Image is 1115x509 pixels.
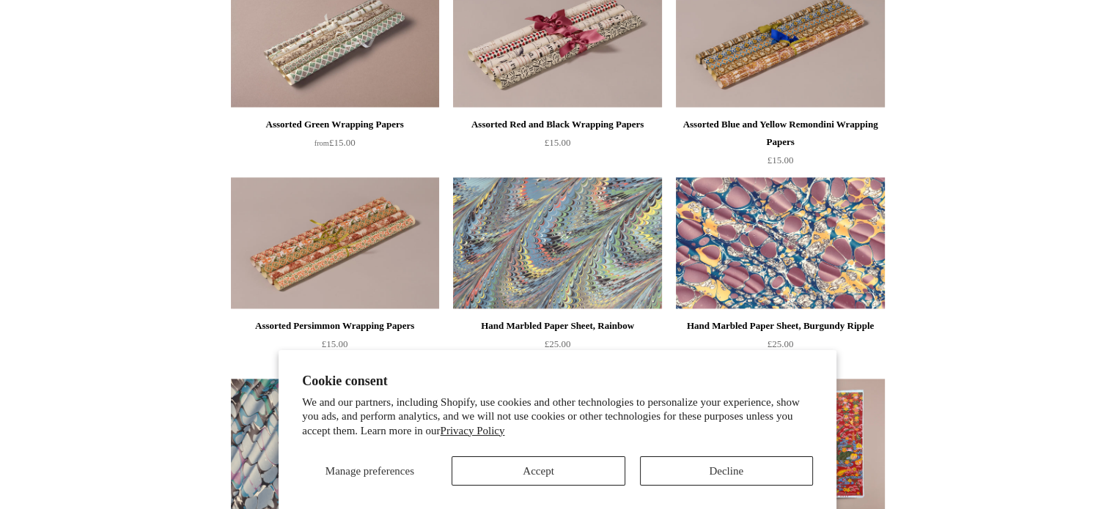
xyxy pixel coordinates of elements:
div: Hand Marbled Paper Sheet, Rainbow [457,317,658,335]
a: Assorted Blue and Yellow Remondini Wrapping Papers £15.00 [676,116,884,176]
div: Assorted Blue and Yellow Remondini Wrapping Papers [680,116,880,151]
span: £25.00 [768,338,794,349]
div: Assorted Persimmon Wrapping Papers [235,317,435,335]
a: Hand Marbled Paper Sheet, Rainbow Hand Marbled Paper Sheet, Rainbow [453,177,661,309]
a: Hand Marbled Paper Sheet, Burgundy Ripple £25.00 [676,317,884,377]
span: Manage preferences [325,465,414,477]
span: £15.00 [768,155,794,166]
img: Hand Marbled Paper Sheet, Rainbow [453,177,661,309]
a: Hand Marbled Paper Sheet, Burgundy Ripple Hand Marbled Paper Sheet, Burgundy Ripple [676,177,884,309]
a: Assorted Persimmon Wrapping Papers Assorted Persimmon Wrapping Papers [231,177,439,309]
span: £15.00 [314,137,356,148]
a: Hand Marbled Paper Sheet, Rainbow £25.00 [453,317,661,377]
button: Accept [452,456,625,486]
button: Decline [640,456,813,486]
div: Hand Marbled Paper Sheet, Burgundy Ripple [680,317,880,335]
div: Assorted Red and Black Wrapping Papers [457,116,658,133]
span: from [314,139,329,147]
a: Assorted Green Wrapping Papers from£15.00 [231,116,439,176]
img: Hand Marbled Paper Sheet, Burgundy Ripple [676,177,884,309]
a: Assorted Persimmon Wrapping Papers £15.00 [231,317,439,377]
span: £15.00 [545,137,571,148]
img: Assorted Persimmon Wrapping Papers [231,177,439,309]
span: £15.00 [322,338,348,349]
div: Assorted Green Wrapping Papers [235,116,435,133]
button: Manage preferences [302,456,437,486]
a: Assorted Red and Black Wrapping Papers £15.00 [453,116,661,176]
span: £25.00 [545,338,571,349]
a: Privacy Policy [441,425,505,436]
h2: Cookie consent [302,374,813,389]
p: We and our partners, including Shopify, use cookies and other technologies to personalize your ex... [302,395,813,439]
